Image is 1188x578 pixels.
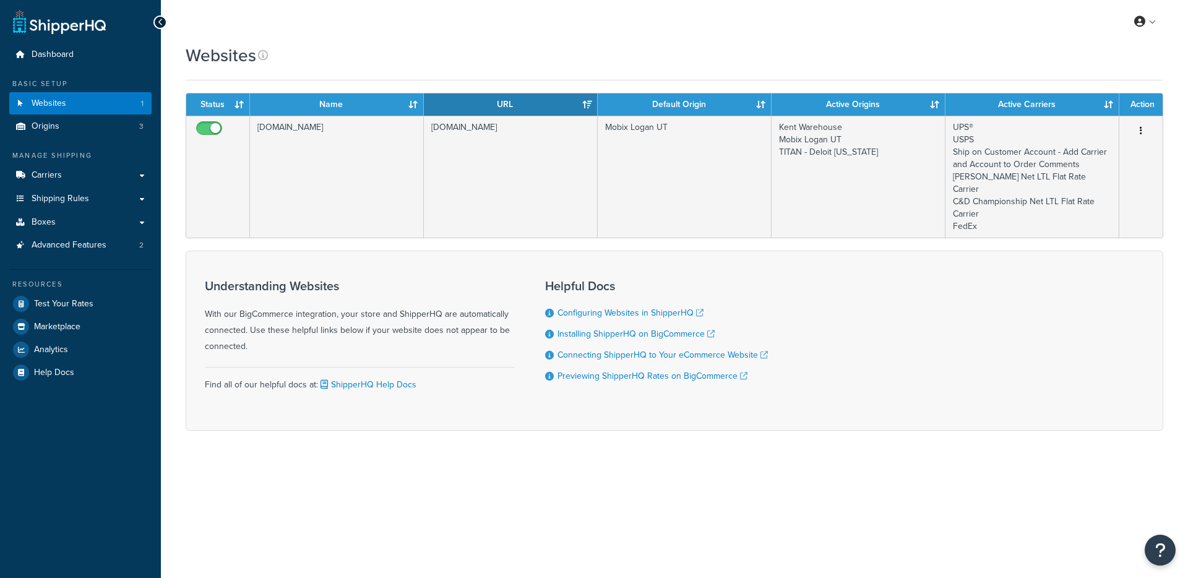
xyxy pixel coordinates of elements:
th: Active Carriers: activate to sort column ascending [945,93,1119,116]
a: ShipperHQ Help Docs [318,378,416,391]
th: URL: activate to sort column ascending [424,93,598,116]
th: Action [1119,93,1163,116]
a: Installing ShipperHQ on BigCommerce [557,327,715,340]
a: Advanced Features 2 [9,234,152,257]
a: Shipping Rules [9,188,152,210]
th: Default Origin: activate to sort column ascending [598,93,772,116]
th: Active Origins: activate to sort column ascending [772,93,945,116]
a: Carriers [9,164,152,187]
button: Open Resource Center [1145,535,1176,566]
span: Websites [32,98,66,109]
li: Websites [9,92,152,115]
span: 1 [141,98,144,109]
span: Dashboard [32,50,74,60]
h1: Websites [186,43,256,67]
span: Help Docs [34,368,74,378]
td: Mobix Logan UT [598,116,772,238]
td: UPS® USPS Ship on Customer Account - Add Carrier and Account to Order Comments [PERSON_NAME] Net ... [945,116,1119,238]
h3: Understanding Websites [205,279,514,293]
td: Kent Warehouse Mobix Logan UT TITAN - Deloit [US_STATE] [772,116,945,238]
div: Basic Setup [9,79,152,89]
div: With our BigCommerce integration, your store and ShipperHQ are automatically connected. Use these... [205,279,514,355]
div: Resources [9,279,152,290]
span: Boxes [32,217,56,228]
h3: Helpful Docs [545,279,768,293]
a: Analytics [9,339,152,361]
span: Origins [32,121,59,132]
div: Find all of our helpful docs at: [205,367,514,393]
span: 2 [139,240,144,251]
td: [DOMAIN_NAME] [424,116,598,238]
a: Test Your Rates [9,293,152,315]
a: Help Docs [9,361,152,384]
a: Boxes [9,211,152,234]
a: Configuring Websites in ShipperHQ [557,306,704,319]
th: Name: activate to sort column ascending [250,93,424,116]
a: Marketplace [9,316,152,338]
span: 3 [139,121,144,132]
a: ShipperHQ Home [13,9,106,34]
span: Shipping Rules [32,194,89,204]
a: Websites 1 [9,92,152,115]
li: Advanced Features [9,234,152,257]
span: Marketplace [34,322,80,332]
a: Connecting ShipperHQ to Your eCommerce Website [557,348,768,361]
span: Analytics [34,345,68,355]
span: Carriers [32,170,62,181]
a: Previewing ShipperHQ Rates on BigCommerce [557,369,747,382]
th: Status: activate to sort column ascending [186,93,250,116]
td: [DOMAIN_NAME] [250,116,424,238]
div: Manage Shipping [9,150,152,161]
span: Advanced Features [32,240,106,251]
a: Origins 3 [9,115,152,138]
li: Origins [9,115,152,138]
a: Dashboard [9,43,152,66]
span: Test Your Rates [34,299,93,309]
